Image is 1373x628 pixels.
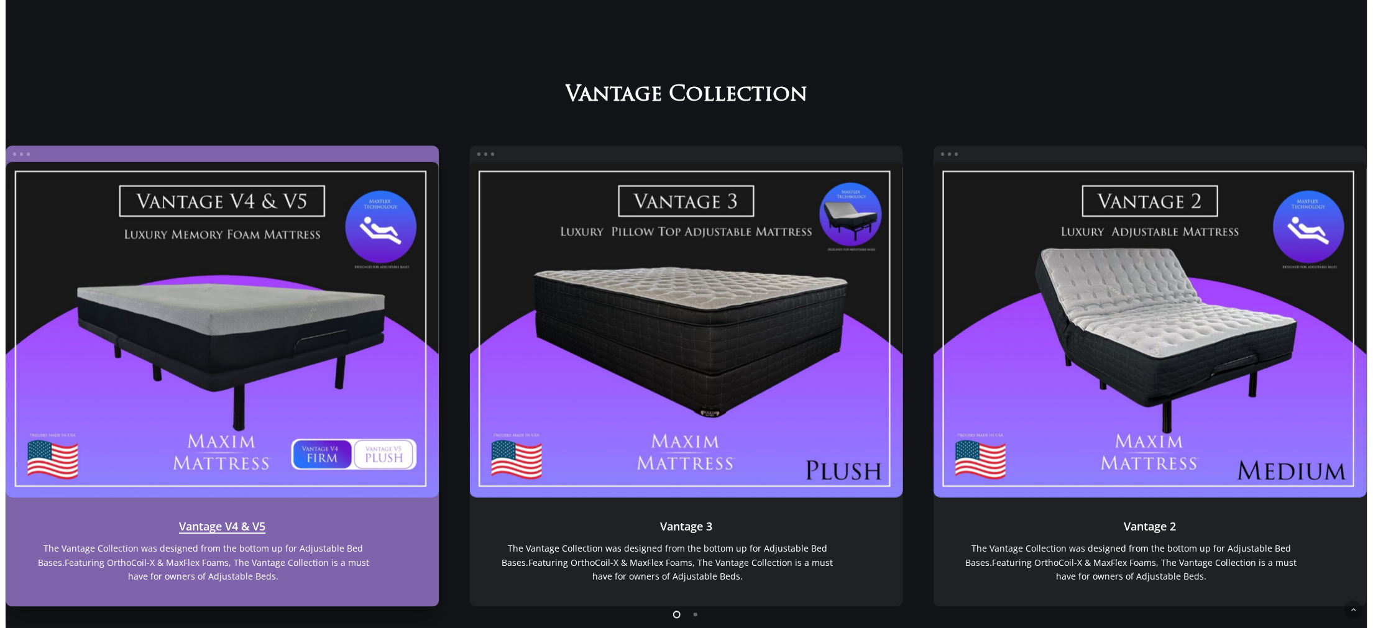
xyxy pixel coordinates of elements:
li: Page dot 1 [668,605,687,624]
a: Back to top [1344,601,1362,619]
span: Vantage [566,83,663,109]
h2: Vantage Collection [551,81,822,109]
li: Page dot 2 [687,605,705,624]
span: Collection [669,83,808,109]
